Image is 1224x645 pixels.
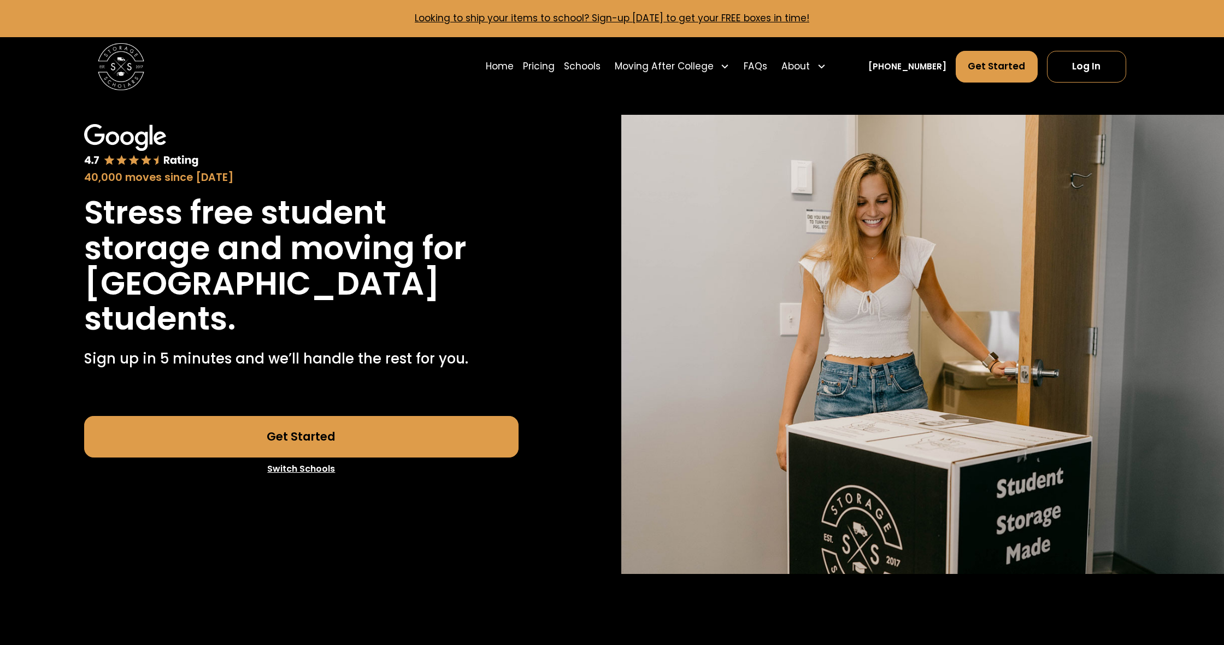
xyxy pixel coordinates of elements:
a: Looking to ship your items to school? Sign-up [DATE] to get your FREE boxes in time! [415,11,809,25]
h1: students. [84,301,236,337]
a: home [98,43,145,90]
a: Get Started [84,416,518,458]
a: Switch Schools [84,458,518,480]
a: Schools [564,50,601,83]
h1: [GEOGRAPHIC_DATA] [84,266,440,302]
img: Google 4.7 star rating [84,124,199,168]
a: [PHONE_NUMBER] [868,61,946,73]
div: About [781,60,810,74]
p: Sign up in 5 minutes and we’ll handle the rest for you. [84,348,468,370]
img: Storage Scholars main logo [98,43,145,90]
div: About [776,50,831,83]
a: Pricing [523,50,555,83]
div: Moving After College [615,60,714,74]
img: Storage Scholars will have everything waiting for you in your room when you arrive to campus. [621,115,1224,574]
div: 40,000 moves since [DATE] [84,170,518,186]
h1: Stress free student storage and moving for [84,195,518,266]
a: Home [486,50,514,83]
a: Get Started [956,51,1038,83]
a: Log In [1047,51,1126,83]
a: FAQs [744,50,767,83]
div: Moving After College [610,50,734,83]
